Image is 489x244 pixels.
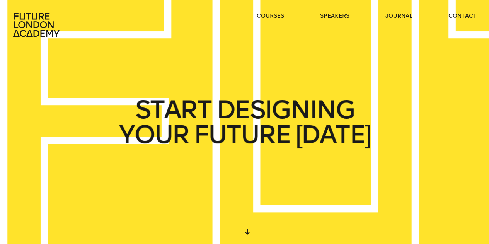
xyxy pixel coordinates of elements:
a: contact [448,12,477,20]
a: speakers [320,12,349,20]
a: journal [385,12,412,20]
span: START [135,97,211,122]
span: FUTURE [194,122,290,147]
span: [DATE] [295,122,370,147]
span: DESIGNING [216,97,354,122]
span: YOUR [119,122,188,147]
a: courses [257,12,284,20]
